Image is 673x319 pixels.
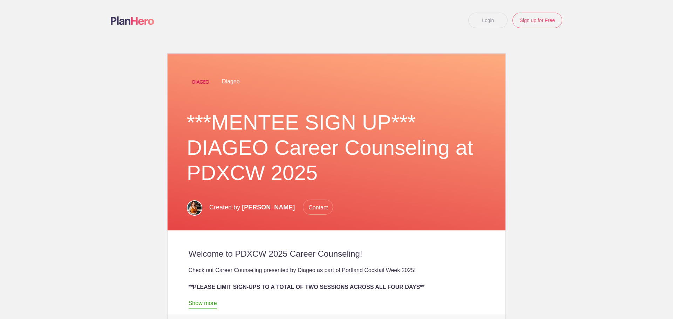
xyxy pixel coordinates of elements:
[189,284,424,290] strong: **PLEASE LIMIT SIGN-UPS TO A TOTAL OF TWO SESSIONS ACROSS ALL FOUR DAYS**
[187,68,487,96] div: Diageo
[209,200,333,215] p: Created by
[512,13,562,28] a: Sign up for Free
[468,13,508,28] a: Login
[189,249,485,259] h2: Welcome to PDXCW 2025 Career Counseling!
[111,16,154,25] img: Logo main planhero
[187,200,202,216] img: Headshot 2023.1
[189,291,485,308] div: We are trying to accommodate as many folks as possible to get the opportunity to connect with a m...
[187,68,215,96] img: Untitled design
[189,266,485,275] div: Check out Career Counseling presented by Diageo as part of Portland Cocktail Week 2025!
[189,300,217,308] a: Show more
[303,200,333,215] span: Contact
[242,204,295,211] span: [PERSON_NAME]
[187,110,487,186] h1: ***MENTEE SIGN UP*** DIAGEO Career Counseling at PDXCW 2025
